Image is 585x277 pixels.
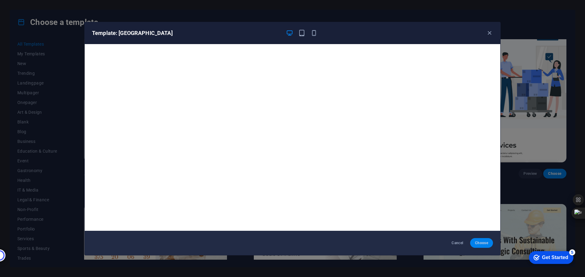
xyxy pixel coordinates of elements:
[451,241,464,245] span: Cancel
[92,29,281,37] h6: Template: [GEOGRAPHIC_DATA]
[446,238,469,248] button: Cancel
[524,248,576,266] iframe: To enrich screen reader interactions, please activate Accessibility in Grammarly extension settings
[475,241,488,245] span: Choose
[470,238,493,248] button: Choose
